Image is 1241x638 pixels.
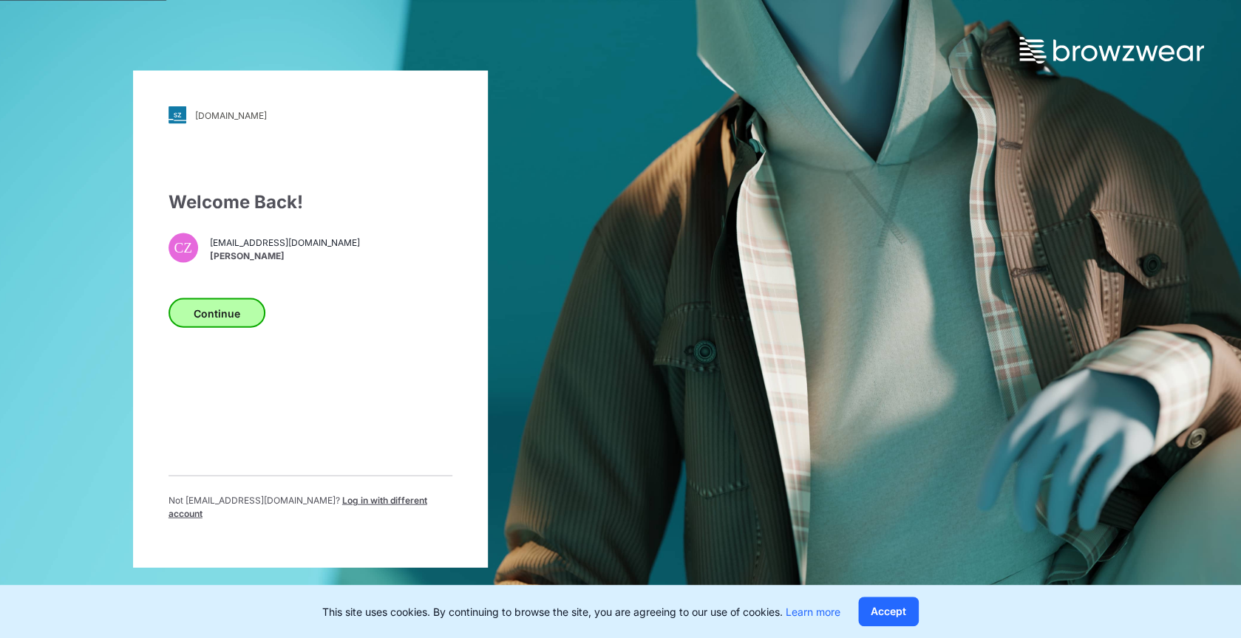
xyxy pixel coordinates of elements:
div: Welcome Back! [169,189,452,216]
div: [DOMAIN_NAME] [195,109,267,120]
div: CZ [169,233,198,263]
span: [EMAIL_ADDRESS][DOMAIN_NAME] [210,236,360,249]
a: Learn more [786,606,840,618]
button: Accept [858,597,919,626]
p: This site uses cookies. By continuing to browse the site, you are agreeing to our use of cookies. [322,604,840,620]
p: Not [EMAIL_ADDRESS][DOMAIN_NAME] ? [169,494,452,521]
span: [PERSON_NAME] [210,249,360,262]
button: Continue [169,298,265,328]
img: svg+xml;base64,PHN2ZyB3aWR0aD0iMjgiIGhlaWdodD0iMjgiIHZpZXdCb3g9IjAgMCAyOCAyOCIgZmlsbD0ibm9uZSIgeG... [169,106,186,124]
a: [DOMAIN_NAME] [169,106,452,124]
img: browzwear-logo.73288ffb.svg [1019,37,1204,64]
